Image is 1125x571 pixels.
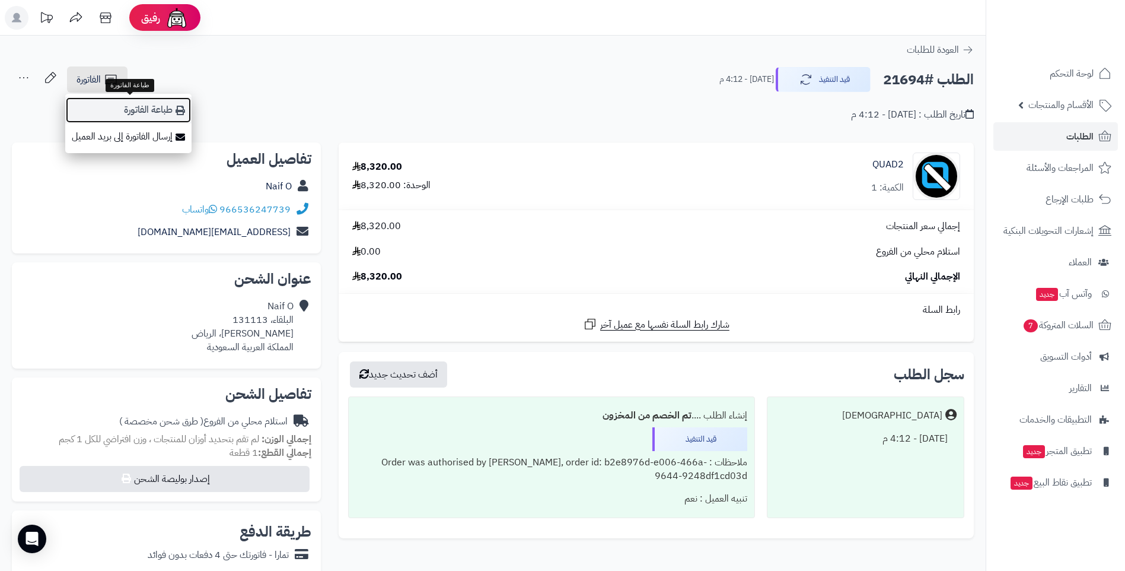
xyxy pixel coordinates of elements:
a: الطلبات [993,122,1118,151]
a: إرسال الفاتورة إلى بريد العميل [65,123,192,150]
span: التقارير [1069,380,1092,396]
span: لم تقم بتحديد أوزان للمنتجات ، وزن افتراضي للكل 1 كجم [59,432,259,446]
div: الوحدة: 8,320.00 [352,179,431,192]
button: قيد التنفيذ [776,67,871,92]
a: QUAD2 [872,158,904,172]
span: تطبيق المتجر [1022,443,1092,459]
a: تطبيق المتجرجديد [993,437,1118,465]
span: المراجعات والأسئلة [1027,160,1094,176]
span: شارك رابط السلة نفسها مع عميل آخر [600,318,729,332]
div: ملاحظات : Order was authorised by [PERSON_NAME], order id: b2e8976d-e006-466a-9644-9248df1cd03d [356,451,747,488]
span: جديد [1011,477,1032,490]
h2: عنوان الشحن [21,272,311,286]
span: تطبيق نقاط البيع [1009,474,1092,491]
div: تاريخ الطلب : [DATE] - 4:12 م [851,108,974,122]
span: الإجمالي النهائي [905,270,960,284]
span: استلام محلي من الفروع [876,245,960,259]
a: العودة للطلبات [907,43,974,57]
span: 7 [1023,319,1038,333]
span: جديد [1036,288,1058,301]
a: أدوات التسويق [993,342,1118,371]
div: الكمية: 1 [871,181,904,195]
a: تحديثات المنصة [31,6,61,33]
b: تم الخصم من المخزون [603,408,691,423]
a: التطبيقات والخدمات [993,405,1118,434]
div: 8,320.00 [352,160,402,174]
a: طباعة الفاتورة [65,97,192,123]
a: 966536247739 [219,202,291,217]
a: التقارير [993,374,1118,402]
a: تطبيق نقاط البيعجديد [993,468,1118,497]
a: شارك رابط السلة نفسها مع عميل آخر [583,317,729,332]
div: رابط السلة [343,303,969,317]
a: واتساب [182,202,217,217]
a: العملاء [993,248,1118,277]
div: [DEMOGRAPHIC_DATA] [842,409,942,423]
h2: تفاصيل الشحن [21,387,311,401]
a: وآتس آبجديد [993,280,1118,308]
small: [DATE] - 4:12 م [719,74,774,85]
span: إجمالي سعر المنتجات [886,220,960,233]
img: logo-2.png [1044,12,1114,37]
span: ( طرق شحن مخصصة ) [119,414,203,429]
span: الطلبات [1066,128,1094,145]
span: التطبيقات والخدمات [1019,411,1092,428]
span: 0.00 [352,245,381,259]
div: تنبيه العميل : نعم [356,487,747,510]
span: الأقسام والمنتجات [1028,97,1094,113]
h2: الطلب #21694 [883,68,974,92]
img: no_image-90x90.png [913,153,960,200]
h3: سجل الطلب [894,367,964,382]
span: طلبات الإرجاع [1046,191,1094,208]
h2: طريقة الدفع [240,525,311,539]
a: Naif O [266,179,292,193]
span: جديد [1023,445,1045,458]
a: [EMAIL_ADDRESS][DOMAIN_NAME] [138,225,291,239]
span: رفيق [141,11,160,25]
div: تمارا - فاتورتك حتى 4 دفعات بدون فوائد [148,548,289,562]
div: قيد التنفيذ [652,427,747,451]
a: لوحة التحكم [993,59,1118,88]
span: إشعارات التحويلات البنكية [1003,223,1094,239]
div: [DATE] - 4:12 م [775,427,957,451]
div: Open Intercom Messenger [18,525,46,553]
div: طباعة الفاتورة [106,79,154,92]
strong: إجمالي الوزن: [262,432,311,446]
button: إصدار بوليصة الشحن [20,466,310,492]
span: لوحة التحكم [1050,65,1094,82]
a: طلبات الإرجاع [993,185,1118,214]
span: 8,320.00 [352,270,402,284]
strong: إجمالي القطع: [258,446,311,460]
a: إشعارات التحويلات البنكية [993,217,1118,245]
span: العودة للطلبات [907,43,959,57]
span: السلات المتروكة [1022,317,1094,334]
div: إنشاء الطلب .... [356,404,747,427]
a: الفاتورة [67,66,128,93]
button: أضف تحديث جديد [350,361,447,388]
a: السلات المتروكة7 [993,311,1118,340]
div: استلام محلي من الفروع [119,415,288,429]
span: 8,320.00 [352,220,401,233]
span: العملاء [1069,254,1092,271]
span: وآتس آب [1035,285,1092,302]
small: 1 قطعة [230,446,311,460]
span: أدوات التسويق [1040,348,1092,365]
img: ai-face.png [165,6,189,30]
div: Naif O البلقاء، 131113 [PERSON_NAME]، الرياض المملكة العربية السعودية [192,300,294,354]
h2: تفاصيل العميل [21,152,311,166]
a: المراجعات والأسئلة [993,154,1118,182]
span: الفاتورة [77,72,101,87]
